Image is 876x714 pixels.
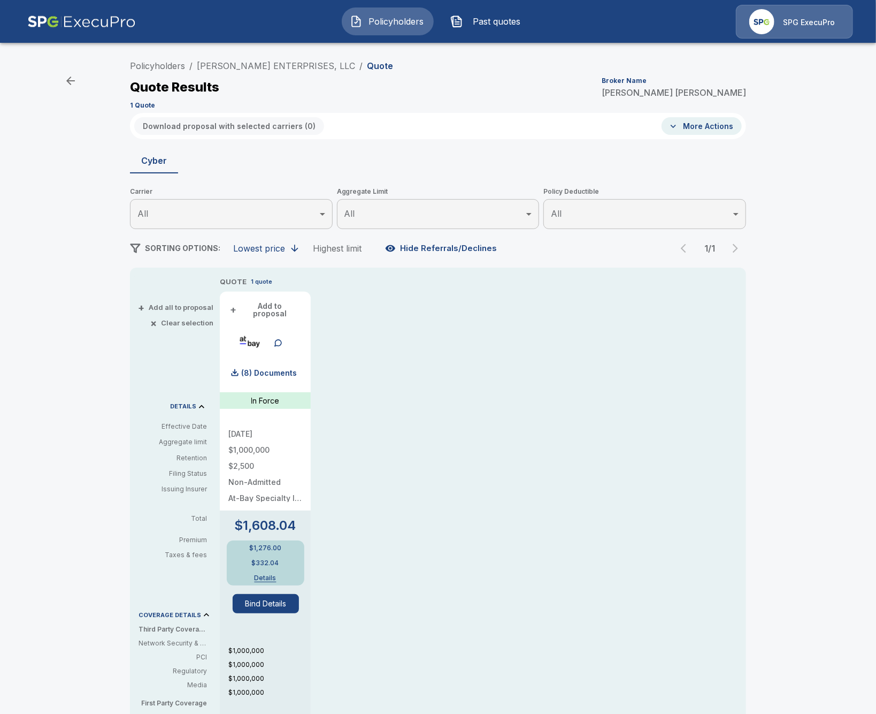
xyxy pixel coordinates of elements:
[228,478,302,486] p: Non-Admitted
[367,15,426,28] span: Policyholders
[139,437,207,447] p: Aggregate limit
[228,674,311,683] p: $1,000,000
[139,422,207,431] p: Effective Date
[139,612,201,618] p: COVERAGE DETAILS
[241,369,297,377] p: (8) Documents
[139,625,216,634] p: Third Party Coverage
[342,7,434,35] button: Policyholders IconPolicyholders
[139,537,216,543] p: Premium
[220,277,247,287] p: QUOTE
[450,15,463,28] img: Past quotes Icon
[152,320,213,326] button: ×Clear selection
[313,243,362,254] div: Highest limit
[228,688,311,697] p: $1,000,000
[189,59,193,72] li: /
[228,462,302,470] p: $2,500
[230,334,270,350] img: atbaycybersurplus
[359,59,363,72] li: /
[27,5,136,39] img: AA Logo
[139,484,207,494] p: Issuing Insurer
[233,594,299,613] button: Bind Details
[130,102,155,109] p: 1 Quote
[130,60,185,71] a: Policyholders
[228,430,302,438] p: [DATE]
[251,395,280,406] p: In Force
[228,646,311,656] p: $1,000,000
[749,9,774,34] img: Agency Icon
[783,17,835,28] p: SPG ExecuPro
[228,446,302,454] p: $1,000,000
[602,78,647,84] p: Broker Name
[139,666,207,676] p: Regulatory: In case you're fined by regulators (e.g., for breaching consumer privacy)
[736,5,853,39] a: Agency IconSPG ExecuPro
[139,639,207,648] p: Network Security & Privacy Liability: Third party liability costs
[139,680,207,690] p: Media: When your content triggers legal action against you (e.g. - libel, plagiarism)
[228,300,302,320] button: +Add to proposal
[383,238,501,259] button: Hide Referrals/Declines
[233,243,285,254] div: Lowest price
[252,560,279,566] p: $332.04
[602,88,746,97] p: [PERSON_NAME] [PERSON_NAME]
[242,575,289,581] button: Details
[130,81,219,94] p: Quote Results
[662,117,742,135] button: More Actions
[197,60,355,71] a: [PERSON_NAME] ENTERPRISES, LLC
[228,495,302,502] p: At-Bay Specialty Insurance Company
[138,304,144,311] span: +
[235,519,296,532] p: $1,608.04
[251,277,272,286] p: 1 quote
[228,660,311,670] p: $1,000,000
[233,594,306,613] span: Bind Details
[134,117,324,135] button: Download proposal with selected carriers (0)
[230,306,236,314] span: +
[442,7,534,35] button: Past quotes IconPast quotes
[350,15,363,28] img: Policyholders Icon
[139,552,216,558] p: Taxes & fees
[139,652,207,662] p: PCI: Covers fines or penalties imposed by banks or credit card companies
[344,208,355,219] span: All
[130,59,393,72] nav: breadcrumb
[543,186,746,197] span: Policy Deductible
[170,404,196,409] p: DETAILS
[139,453,207,463] p: Retention
[137,208,148,219] span: All
[145,244,220,253] span: SORTING OPTIONS:
[150,320,157,326] span: ×
[139,698,216,708] p: First Party Coverage
[140,304,213,311] button: +Add all to proposal
[699,244,720,253] p: 1 / 1
[139,469,207,478] p: Filing Status
[467,15,526,28] span: Past quotes
[367,62,393,70] p: Quote
[249,545,281,551] p: $1,276.00
[130,148,178,173] button: Cyber
[551,208,562,219] span: All
[337,186,540,197] span: Aggregate Limit
[139,515,216,522] p: Total
[130,186,333,197] span: Carrier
